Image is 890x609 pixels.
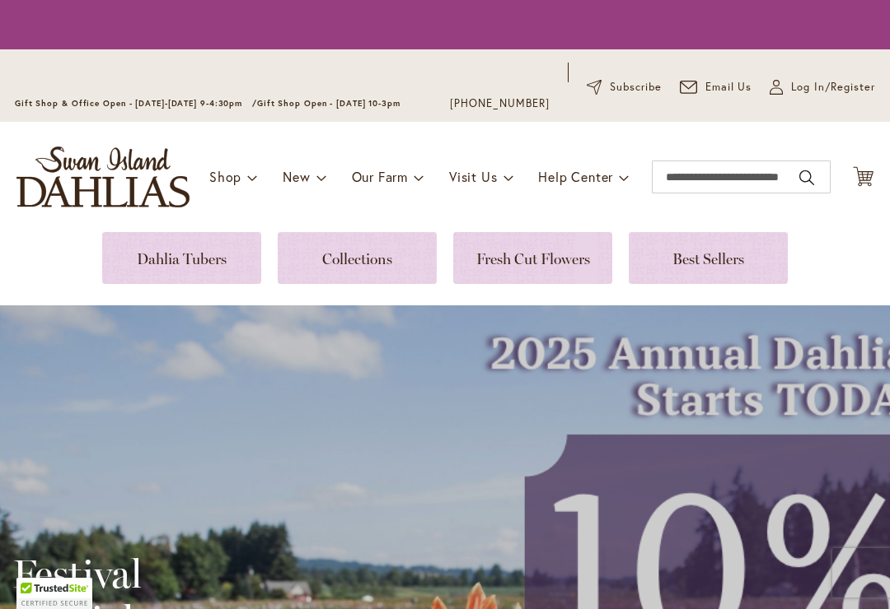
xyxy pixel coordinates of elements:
[587,79,662,95] a: Subscribe
[16,146,190,207] a: store logo
[770,79,875,95] a: Log In/Register
[799,165,814,191] button: Search
[209,168,241,185] span: Shop
[610,79,662,95] span: Subscribe
[705,79,752,95] span: Email Us
[450,95,550,112] a: [PHONE_NUMBER]
[257,98,400,109] span: Gift Shop Open - [DATE] 10-3pm
[283,168,310,185] span: New
[680,79,752,95] a: Email Us
[791,79,875,95] span: Log In/Register
[352,168,408,185] span: Our Farm
[538,168,613,185] span: Help Center
[15,98,257,109] span: Gift Shop & Office Open - [DATE]-[DATE] 9-4:30pm /
[449,168,497,185] span: Visit Us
